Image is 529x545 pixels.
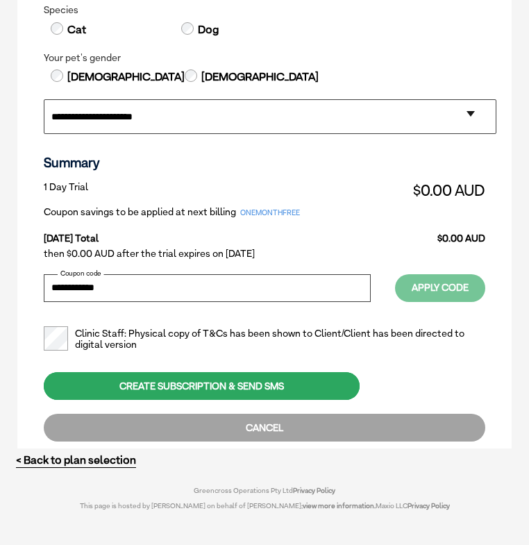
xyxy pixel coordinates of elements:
[303,501,376,510] a: view more information.
[236,207,305,219] span: ONEMONTHFREE
[44,155,485,171] h3: Summary
[44,221,387,244] td: [DATE] Total
[64,494,466,510] div: This page is hosted by [PERSON_NAME] on behalf of [PERSON_NAME]; Maxio LLC
[64,486,466,494] div: Greencross Operations Pty Ltd
[408,501,450,510] a: Privacy Policy
[44,203,387,221] td: Coupon savings to be applied at next billing
[16,453,136,467] a: < Back to plan selection
[44,328,485,351] label: Clinic Staff: Physical copy of T&Cs has been shown to Client/Client has been directed to digital ...
[44,414,485,442] div: CANCEL
[44,244,485,263] td: then $0.00 AUD after the trial expires on [DATE]
[44,4,485,16] legend: Species
[44,52,485,64] legend: Your pet's gender
[44,326,68,351] input: Clinic Staff: Physical copy of T&Cs has been shown to Client/Client has been directed to digital ...
[387,178,485,203] td: $0.00 AUD
[387,221,485,244] td: $0.00 AUD
[395,274,485,302] button: Apply Code
[58,270,104,277] label: Coupon code
[44,178,387,203] td: 1 Day Trial
[44,372,360,400] div: CREATE SUBSCRIPTION & SEND SMS
[293,486,335,494] a: Privacy Policy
